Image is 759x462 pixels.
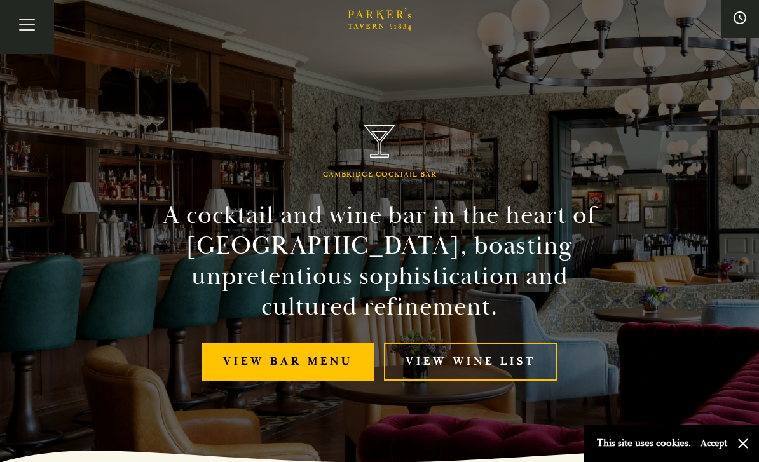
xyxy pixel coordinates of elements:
button: Close and accept [737,437,749,450]
h1: Cambridge Cocktail Bar [323,170,437,179]
img: Parker's Tavern Brasserie Cambridge [364,125,395,158]
button: Accept [701,437,727,449]
p: This site uses cookies. [597,434,691,452]
a: View Wine List [384,343,557,381]
a: View bar menu [202,343,374,381]
h2: A cocktail and wine bar in the heart of [GEOGRAPHIC_DATA], boasting unpretentious sophistication ... [140,200,619,322]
